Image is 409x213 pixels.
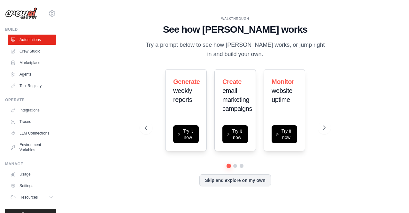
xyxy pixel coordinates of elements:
button: Try it now [173,125,199,143]
p: Try a prompt below to see how [PERSON_NAME] works, or jump right in and build your own. [145,40,326,59]
div: Operate [5,97,56,102]
button: Try it now [272,125,297,143]
a: LLM Connections [8,128,56,138]
span: email marketing campaigns [222,87,252,112]
a: Marketplace [8,58,56,68]
button: Try it now [222,125,248,143]
span: Monitor [272,78,294,85]
div: WALKTHROUGH [145,16,326,21]
a: Settings [8,181,56,191]
div: Build [5,27,56,32]
a: Tool Registry [8,81,56,91]
span: website uptime [272,87,292,103]
span: Generate [173,78,200,85]
a: Automations [8,35,56,45]
span: Resources [19,195,38,200]
a: Usage [8,169,56,179]
div: Manage [5,161,56,167]
span: weekly reports [173,87,192,103]
a: Environment Variables [8,140,56,155]
a: Traces [8,117,56,127]
a: Agents [8,69,56,79]
img: Logo [5,7,37,20]
a: Crew Studio [8,46,56,56]
a: Integrations [8,105,56,115]
span: Create [222,78,242,85]
h1: See how [PERSON_NAME] works [145,24,326,35]
button: Skip and explore on my own [199,174,271,186]
button: Resources [8,192,56,202]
